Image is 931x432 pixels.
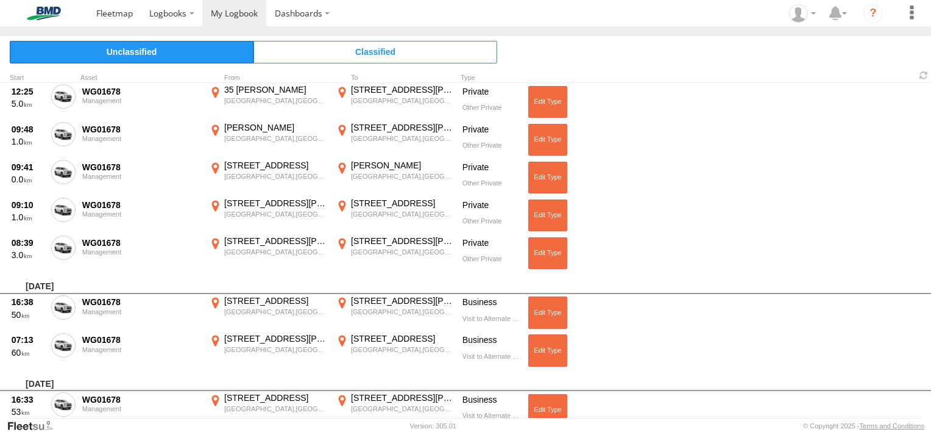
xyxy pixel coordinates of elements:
label: Click to View Event Location [207,84,329,120]
div: [STREET_ADDRESS] [351,198,454,209]
div: Asset [80,75,202,81]
div: WG01678 [82,334,200,345]
button: Click to Edit [528,124,567,156]
div: [GEOGRAPHIC_DATA],[GEOGRAPHIC_DATA] [224,248,327,256]
div: Management [82,405,200,412]
div: [GEOGRAPHIC_DATA],[GEOGRAPHIC_DATA] [224,210,327,218]
div: Management [82,135,200,142]
div: Version: 305.01 [410,422,456,430]
div: [GEOGRAPHIC_DATA],[GEOGRAPHIC_DATA] [351,210,454,218]
div: [GEOGRAPHIC_DATA],[GEOGRAPHIC_DATA] [224,134,327,143]
label: Click to View Event Location [207,122,329,157]
div: [GEOGRAPHIC_DATA],[GEOGRAPHIC_DATA] [224,405,327,413]
div: [STREET_ADDRESS] [224,160,327,171]
div: [STREET_ADDRESS][PERSON_NAME] [351,295,454,306]
div: [GEOGRAPHIC_DATA],[GEOGRAPHIC_DATA] [351,134,454,143]
span: Visit to Alternate Workplace [462,412,544,419]
div: Private [462,237,520,255]
label: Click to View Event Location [334,236,456,271]
label: Click to View Event Location [207,160,329,195]
button: Click to Edit [528,237,567,269]
div: Type [461,75,522,81]
div: [GEOGRAPHIC_DATA],[GEOGRAPHIC_DATA] [351,308,454,316]
div: [GEOGRAPHIC_DATA],[GEOGRAPHIC_DATA] [351,345,454,354]
div: Private [462,162,520,179]
div: From [207,75,329,81]
div: [STREET_ADDRESS][PERSON_NAME] [351,392,454,403]
div: Management [82,173,200,180]
div: WG01678 [82,237,200,248]
div: [PERSON_NAME] [351,160,454,171]
span: Click to view Classified Trips [253,41,497,63]
div: 35 [PERSON_NAME] [224,84,327,95]
div: Click to Sort [10,75,46,81]
div: WG01678 [82,394,200,405]
img: bmd-logo.svg [12,7,76,20]
span: Visit to Alternate Workplace [462,353,544,360]
div: Management [82,97,200,104]
div: 09:48 [12,124,44,135]
label: Click to View Event Location [207,392,329,428]
div: [STREET_ADDRESS][PERSON_NAME] [351,236,454,247]
label: Click to View Event Location [207,236,329,271]
div: Business [462,297,520,314]
div: 60 [12,347,44,358]
div: Private [462,86,520,104]
label: Click to View Event Location [207,333,329,369]
div: 16:38 [12,297,44,308]
label: Click to View Event Location [334,295,456,331]
div: Stuart Hodgman [785,4,820,23]
button: Click to Edit [528,200,567,231]
div: WG01678 [82,124,200,135]
div: 09:10 [12,200,44,211]
div: 3.0 [12,250,44,261]
label: Click to View Event Location [334,198,456,233]
label: Click to View Event Location [334,84,456,120]
span: Other Private [462,255,502,262]
span: Click to view Unclassified Trips [10,41,253,63]
div: [STREET_ADDRESS][PERSON_NAME] [224,236,327,247]
button: Click to Edit [528,86,567,118]
div: WG01678 [82,200,200,211]
div: WG01678 [82,297,200,308]
div: 0.0 [12,174,44,185]
div: [STREET_ADDRESS][PERSON_NAME] [351,122,454,133]
div: [GEOGRAPHIC_DATA],[GEOGRAPHIC_DATA] [351,96,454,105]
div: 53 [12,406,44,417]
div: [GEOGRAPHIC_DATA],[GEOGRAPHIC_DATA] [224,96,327,105]
div: Management [82,308,200,315]
div: Private [462,124,520,142]
div: [STREET_ADDRESS] [224,392,327,403]
div: Management [82,211,200,218]
span: Refresh [916,70,931,81]
div: [GEOGRAPHIC_DATA],[GEOGRAPHIC_DATA] [224,345,327,354]
i: ? [863,4,883,23]
label: Click to View Event Location [334,392,456,428]
div: 5.0 [12,98,44,109]
div: 50 [12,309,44,320]
div: 12:25 [12,86,44,97]
label: Click to View Event Location [334,122,456,157]
div: [GEOGRAPHIC_DATA],[GEOGRAPHIC_DATA] [224,308,327,316]
div: 07:13 [12,334,44,345]
div: [GEOGRAPHIC_DATA],[GEOGRAPHIC_DATA] [351,172,454,181]
label: Click to View Event Location [207,198,329,233]
div: [GEOGRAPHIC_DATA],[GEOGRAPHIC_DATA] [224,172,327,181]
span: Other Private [462,104,502,111]
button: Click to Edit [528,162,567,193]
span: Other Private [462,217,502,225]
div: 1.0 [12,136,44,147]
div: Management [82,248,200,256]
div: © Copyright 2025 - [803,422,924,430]
span: Other Private [462,142,502,149]
div: [STREET_ADDRESS][PERSON_NAME] [224,198,327,209]
div: Business [462,394,520,412]
div: 09:41 [12,162,44,173]
label: Click to View Event Location [207,295,329,331]
button: Click to Edit [528,394,567,426]
a: Visit our Website [7,420,63,432]
div: WG01678 [82,162,200,173]
div: [STREET_ADDRESS][PERSON_NAME] [224,333,327,344]
div: [GEOGRAPHIC_DATA],[GEOGRAPHIC_DATA] [351,405,454,413]
div: 08:39 [12,237,44,248]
